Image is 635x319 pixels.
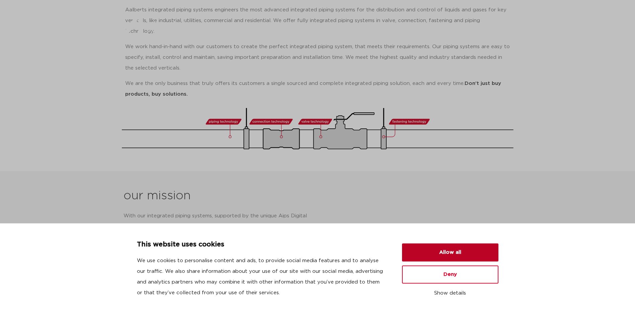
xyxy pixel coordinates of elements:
p: This website uses cookies [137,239,386,250]
a: services [377,12,398,39]
button: Show details [402,288,498,299]
a: who we are [258,12,288,39]
p: We are the only business that truly offers its customers a single sourced and complete integrated... [125,78,510,100]
a: people & culture [453,12,497,39]
p: We use cookies to personalise content and ads, to provide social media features and to analyse ou... [137,255,386,298]
a: sustainability [409,12,443,39]
a: verticals [299,12,321,39]
button: Deny [402,265,498,284]
button: Allow all [402,243,498,261]
p: We work hand-in-hand with our customers to create the perfect integrated piping system, that meet... [125,41,510,74]
h2: our mission [124,188,320,204]
nav: Menu [258,12,497,39]
a: technologies [332,12,366,39]
p: With our integrated piping systems, supported by the unique Aips Digital Design Service, we ensur... [124,211,310,264]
